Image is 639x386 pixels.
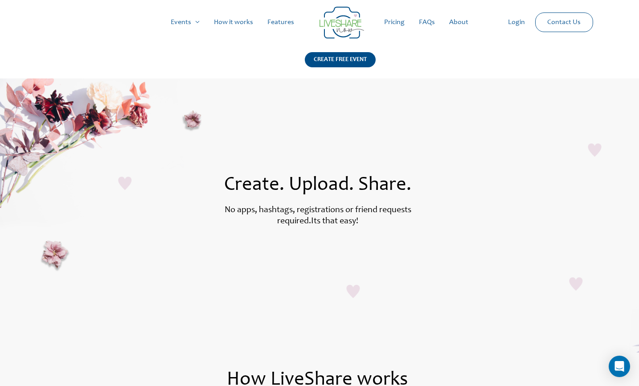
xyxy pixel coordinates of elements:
a: About [442,8,475,37]
div: CREATE FREE EVENT [305,52,376,67]
img: LiveShare logo - Capture & Share Event Memories [319,7,364,39]
div: Open Intercom Messenger [609,356,630,377]
span: Create. Upload. Share. [224,176,411,195]
label: Its that easy! [311,217,358,226]
a: Pricing [377,8,412,37]
a: Events [164,8,207,37]
a: How it works [207,8,260,37]
label: No apps, hashtags, registrations or friend requests required. [225,206,411,226]
a: Contact Us [540,13,588,32]
a: CREATE FREE EVENT [305,52,376,78]
nav: Site Navigation [16,8,623,37]
a: Features [260,8,301,37]
a: FAQs [412,8,442,37]
a: Login [501,8,532,37]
